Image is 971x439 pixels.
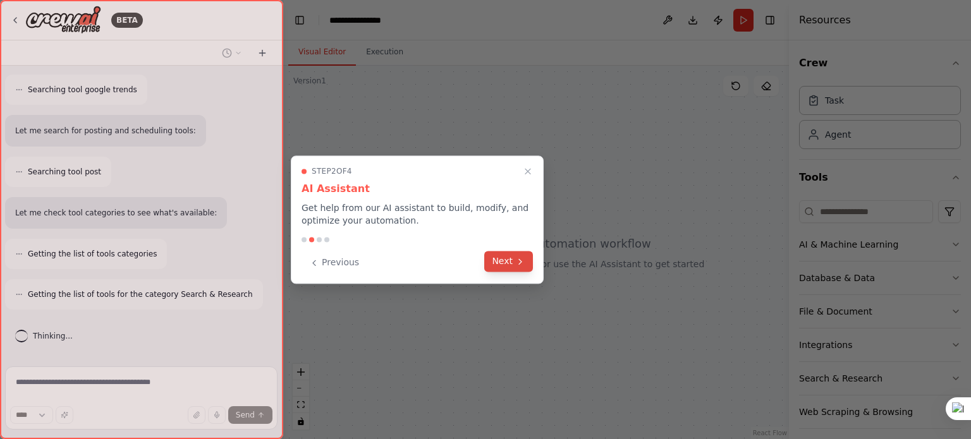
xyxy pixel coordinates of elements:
[312,166,352,176] span: Step 2 of 4
[302,252,367,273] button: Previous
[302,181,533,196] h3: AI Assistant
[520,164,535,179] button: Close walkthrough
[302,201,533,227] p: Get help from our AI assistant to build, modify, and optimize your automation.
[291,11,308,29] button: Hide left sidebar
[484,251,533,272] button: Next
